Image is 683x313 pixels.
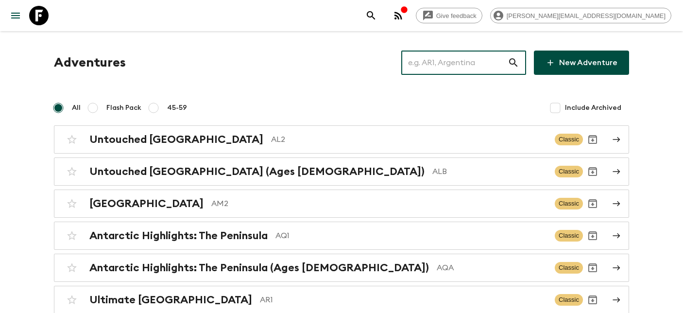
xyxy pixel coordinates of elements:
[416,8,482,23] a: Give feedback
[432,166,547,177] p: ALB
[275,230,547,242] p: AQ1
[583,130,602,149] button: Archive
[167,103,187,113] span: 45-59
[583,194,602,213] button: Archive
[54,222,629,250] a: Antarctic Highlights: The PeninsulaAQ1ClassicArchive
[89,165,425,178] h2: Untouched [GEOGRAPHIC_DATA] (Ages [DEMOGRAPHIC_DATA])
[555,262,583,274] span: Classic
[89,294,252,306] h2: Ultimate [GEOGRAPHIC_DATA]
[555,294,583,306] span: Classic
[583,226,602,245] button: Archive
[401,49,508,76] input: e.g. AR1, Argentina
[89,133,263,146] h2: Untouched [GEOGRAPHIC_DATA]
[89,229,268,242] h2: Antarctic Highlights: The Peninsula
[211,198,547,209] p: AM2
[106,103,141,113] span: Flash Pack
[54,125,629,154] a: Untouched [GEOGRAPHIC_DATA]AL2ClassicArchive
[437,262,547,274] p: AQA
[89,197,204,210] h2: [GEOGRAPHIC_DATA]
[54,157,629,186] a: Untouched [GEOGRAPHIC_DATA] (Ages [DEMOGRAPHIC_DATA])ALBClassicArchive
[490,8,671,23] div: [PERSON_NAME][EMAIL_ADDRESS][DOMAIN_NAME]
[271,134,547,145] p: AL2
[361,6,381,25] button: search adventures
[260,294,547,306] p: AR1
[565,103,621,113] span: Include Archived
[583,258,602,278] button: Archive
[583,290,602,310] button: Archive
[6,6,25,25] button: menu
[501,12,671,19] span: [PERSON_NAME][EMAIL_ADDRESS][DOMAIN_NAME]
[583,162,602,181] button: Archive
[54,254,629,282] a: Antarctic Highlights: The Peninsula (Ages [DEMOGRAPHIC_DATA])AQAClassicArchive
[431,12,482,19] span: Give feedback
[89,261,429,274] h2: Antarctic Highlights: The Peninsula (Ages [DEMOGRAPHIC_DATA])
[555,134,583,145] span: Classic
[555,198,583,209] span: Classic
[555,166,583,177] span: Classic
[54,53,126,72] h1: Adventures
[555,230,583,242] span: Classic
[534,51,629,75] a: New Adventure
[72,103,81,113] span: All
[54,190,629,218] a: [GEOGRAPHIC_DATA]AM2ClassicArchive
